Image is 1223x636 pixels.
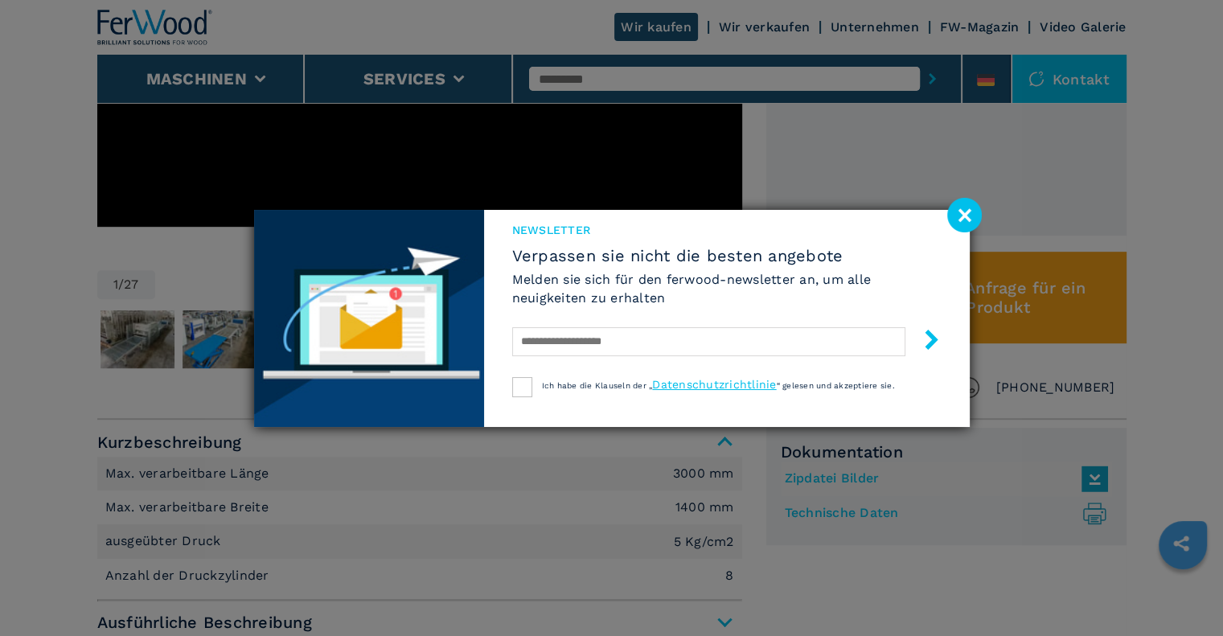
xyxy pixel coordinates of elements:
[905,323,942,361] button: submit-button
[652,378,776,391] a: Datenschutzrichtlinie
[254,210,484,427] img: Newsletter image
[542,381,653,390] span: Ich habe die Klauseln der „
[512,222,942,238] span: Newsletter
[777,381,895,390] span: “ gelesen und akzeptiere sie.
[512,270,942,307] h6: Melden sie sich für den ferwood-newsletter an, um alle neuigkeiten zu erhalten
[512,246,942,265] span: Verpassen sie nicht die besten angebote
